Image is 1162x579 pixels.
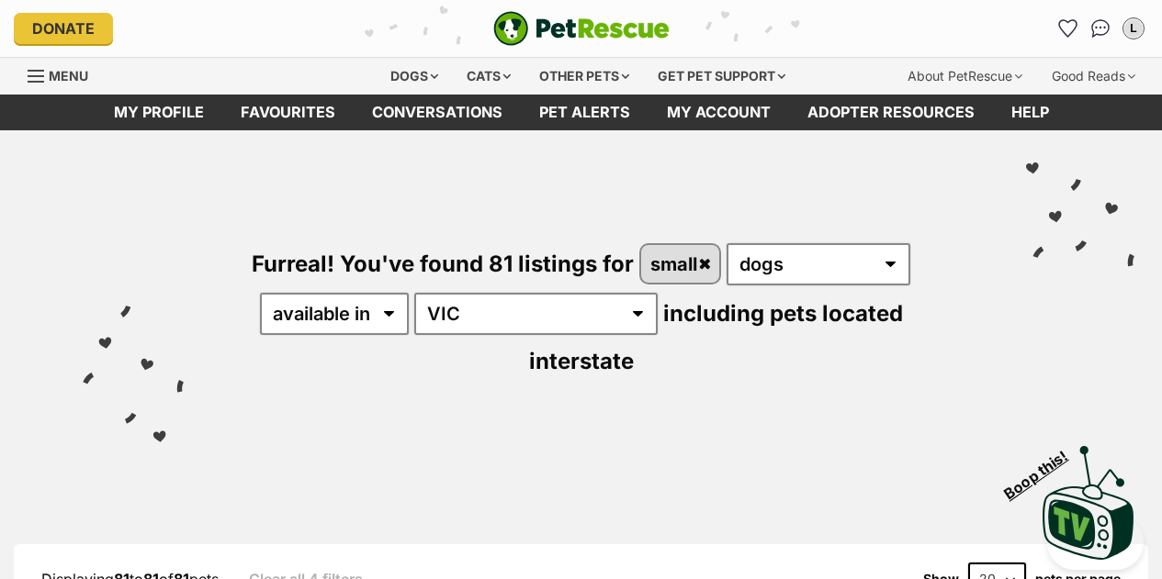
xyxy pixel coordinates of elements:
[1047,515,1144,570] iframe: Help Scout Beacon - Open
[529,300,903,374] span: including pets located interstate
[28,58,101,91] a: Menu
[1039,58,1148,95] div: Good Reads
[645,58,798,95] div: Get pet support
[49,68,88,84] span: Menu
[521,95,649,130] a: Pet alerts
[895,58,1035,95] div: About PetRescue
[354,95,521,130] a: conversations
[1043,446,1134,560] img: PetRescue TV logo
[222,95,354,130] a: Favourites
[96,95,222,130] a: My profile
[526,58,642,95] div: Other pets
[252,251,634,277] span: Furreal! You've found 81 listings for
[378,58,451,95] div: Dogs
[641,245,719,283] a: small
[1119,14,1148,43] button: My account
[1053,14,1148,43] ul: Account quick links
[1053,14,1082,43] a: Favourites
[1086,14,1115,43] a: Conversations
[993,95,1067,130] a: Help
[14,13,113,44] a: Donate
[1091,19,1111,38] img: chat-41dd97257d64d25036548639549fe6c8038ab92f7586957e7f3b1b290dea8141.svg
[1001,436,1086,502] span: Boop this!
[493,11,670,46] a: PetRescue
[454,58,524,95] div: Cats
[1043,429,1134,563] a: Boop this!
[493,11,670,46] img: logo-e224e6f780fb5917bec1dbf3a21bbac754714ae5b6737aabdf751b685950b380.svg
[1124,19,1143,38] div: L
[649,95,789,130] a: My account
[789,95,993,130] a: Adopter resources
